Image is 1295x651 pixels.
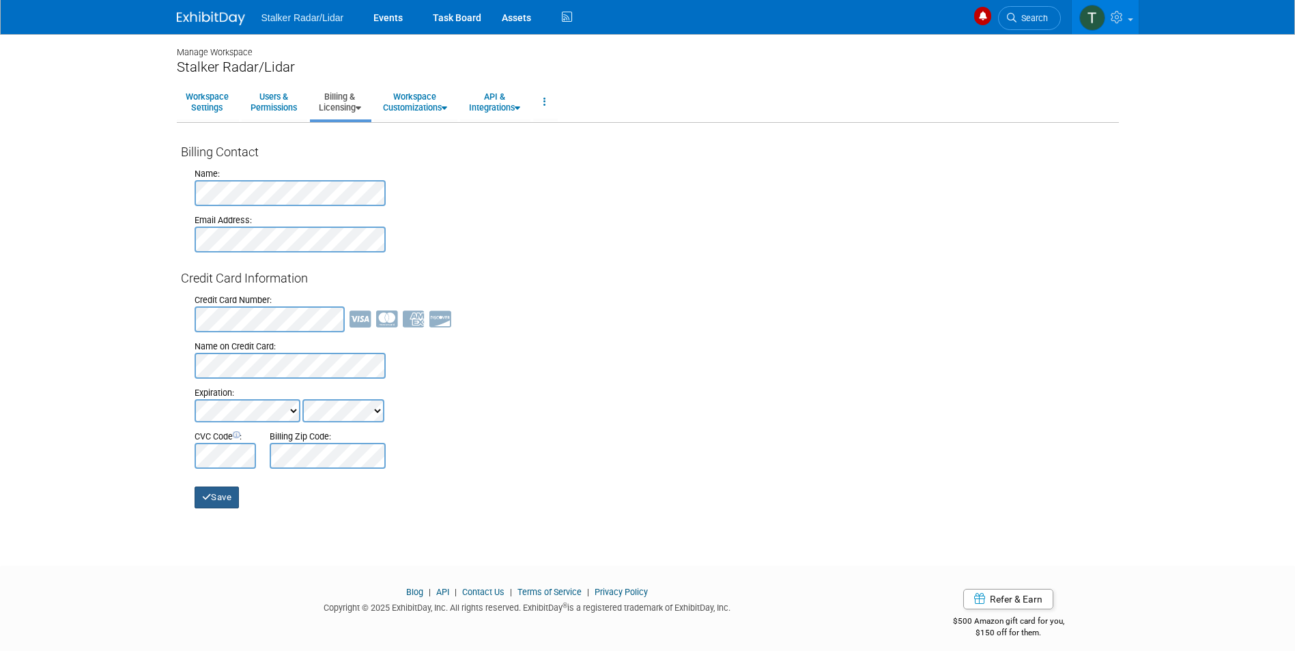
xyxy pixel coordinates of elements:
[460,85,529,119] a: API &Integrations
[310,85,370,119] a: Billing &Licensing
[998,6,1061,30] a: Search
[177,34,1119,59] div: Manage Workspace
[261,12,344,23] span: Stalker Radar/Lidar
[177,12,245,25] img: ExhibitDay
[177,85,238,119] a: WorkspaceSettings
[898,627,1119,639] div: $150 off for them.
[595,587,648,597] a: Privacy Policy
[195,431,256,443] div: CVC Code :
[270,431,386,443] div: Billing Zip Code:
[374,85,456,119] a: WorkspaceCustomizations
[181,270,1115,287] div: Credit Card Information
[507,587,515,597] span: |
[963,589,1053,609] a: Refer & Earn
[425,587,434,597] span: |
[195,341,1115,353] div: Name on Credit Card:
[195,294,1115,306] div: Credit Card Number:
[436,587,449,597] a: API
[177,59,1119,76] div: Stalker Radar/Lidar
[1079,5,1105,31] img: Tommy Yates
[451,587,460,597] span: |
[195,168,1115,180] div: Name:
[462,587,504,597] a: Contact Us
[563,602,567,609] sup: ®
[177,598,879,614] div: Copyright © 2025 ExhibitDay, Inc. All rights reserved. ExhibitDay is a registered trademark of Ex...
[242,85,306,119] a: Users &Permissions
[517,587,582,597] a: Terms of Service
[181,143,1115,161] div: Billing Contact
[195,487,240,508] button: Save
[584,587,593,597] span: |
[195,214,1115,227] div: Email Address:
[1016,13,1048,23] span: Search
[898,607,1119,638] div: $500 Amazon gift card for you,
[406,587,423,597] a: Blog
[195,387,1115,399] div: Expiration:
